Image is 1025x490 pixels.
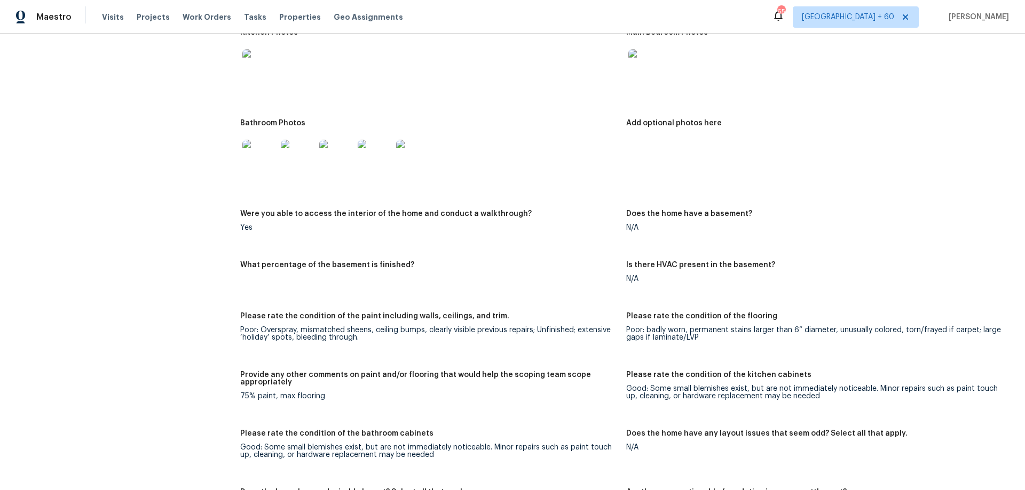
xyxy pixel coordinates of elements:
span: [PERSON_NAME] [944,12,1009,22]
h5: Please rate the condition of the paint including walls, ceilings, and trim. [240,312,509,320]
span: Visits [102,12,124,22]
h5: Please rate the condition of the bathroom cabinets [240,430,433,437]
span: Tasks [244,13,266,21]
div: Poor: badly worn, permanent stains larger than 6” diameter, unusually colored, torn/frayed if car... [626,326,1004,341]
span: Work Orders [183,12,231,22]
h5: Please rate the condition of the flooring [626,312,777,320]
span: Projects [137,12,170,22]
h5: What percentage of the basement is finished? [240,261,414,269]
div: Poor: Overspray, mismatched sheens, ceiling bumps, clearly visible previous repairs; Unfinished; ... [240,326,618,341]
h5: Please rate the condition of the kitchen cabinets [626,371,811,379]
div: Yes [240,224,618,231]
div: 659 [777,6,785,17]
div: N/A [626,224,1004,231]
span: Geo Assignments [334,12,403,22]
h5: Add optional photos here [626,119,722,127]
h5: Bathroom Photos [240,119,305,127]
h5: Were you able to access the interior of the home and conduct a walkthrough? [240,210,532,218]
h5: Is there HVAC present in the basement? [626,261,775,269]
span: Properties [279,12,321,22]
div: N/A [626,444,1004,451]
div: N/A [626,275,1004,283]
span: Maestro [36,12,72,22]
div: Good: Some small blemishes exist, but are not immediately noticeable. Minor repairs such as paint... [240,444,618,459]
div: Good: Some small blemishes exist, but are not immediately noticeable. Minor repairs such as paint... [626,385,1004,400]
h5: Provide any other comments on paint and/or flooring that would help the scoping team scope approp... [240,371,618,386]
div: 75% paint, max flooring [240,392,618,400]
span: [GEOGRAPHIC_DATA] + 60 [802,12,894,22]
h5: Does the home have any layout issues that seem odd? Select all that apply. [626,430,908,437]
h5: Does the home have a basement? [626,210,752,218]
